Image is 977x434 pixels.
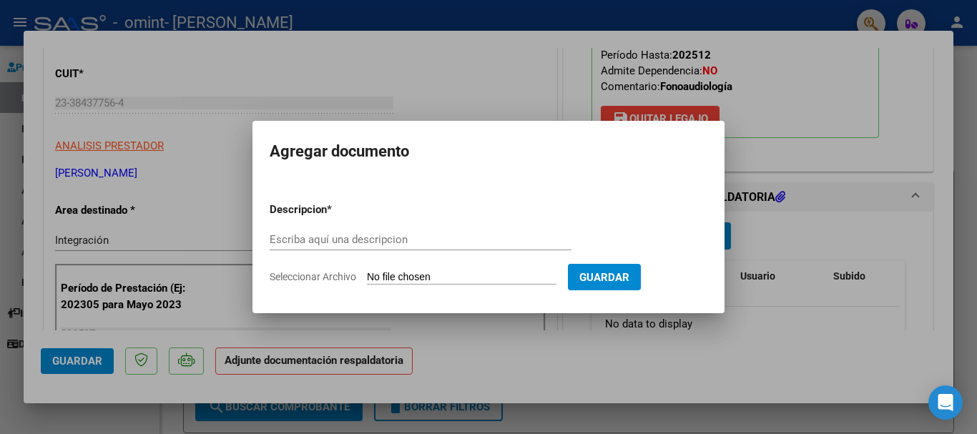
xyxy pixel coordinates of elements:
button: Guardar [568,264,641,290]
p: Descripcion [270,202,401,218]
div: Open Intercom Messenger [928,385,963,420]
h2: Agregar documento [270,138,707,165]
span: Guardar [579,271,629,284]
span: Seleccionar Archivo [270,271,356,282]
